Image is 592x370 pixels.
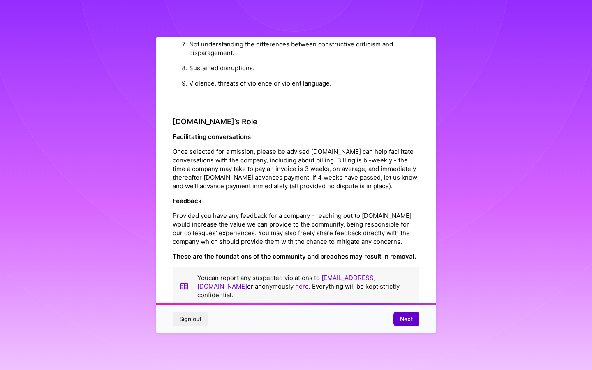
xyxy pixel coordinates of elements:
strong: These are the foundations of the community and breaches may result in removal. [173,252,416,260]
p: Once selected for a mission, please be advised [DOMAIN_NAME] can help facilitate conversations wi... [173,147,419,190]
a: [EMAIL_ADDRESS][DOMAIN_NAME] [197,274,376,290]
p: You can report any suspected violations to or anonymously . Everything will be kept strictly conf... [197,273,413,299]
p: Provided you have any feedback for a company - reaching out to [DOMAIN_NAME] would increase the v... [173,211,419,246]
li: Not understanding the differences between constructive criticism and disparagement. [189,37,419,60]
li: Sustained disruptions. [189,60,419,76]
h4: [DOMAIN_NAME]’s Role [173,117,419,126]
li: Violence, threats of violence or violent language. [189,76,419,91]
button: Next [393,312,419,326]
button: Sign out [173,312,208,326]
span: Next [400,315,413,323]
span: Sign out [179,315,201,323]
strong: Feedback [173,197,202,205]
img: book icon [179,273,189,299]
a: here [295,282,309,290]
strong: Facilitating conversations [173,133,251,141]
